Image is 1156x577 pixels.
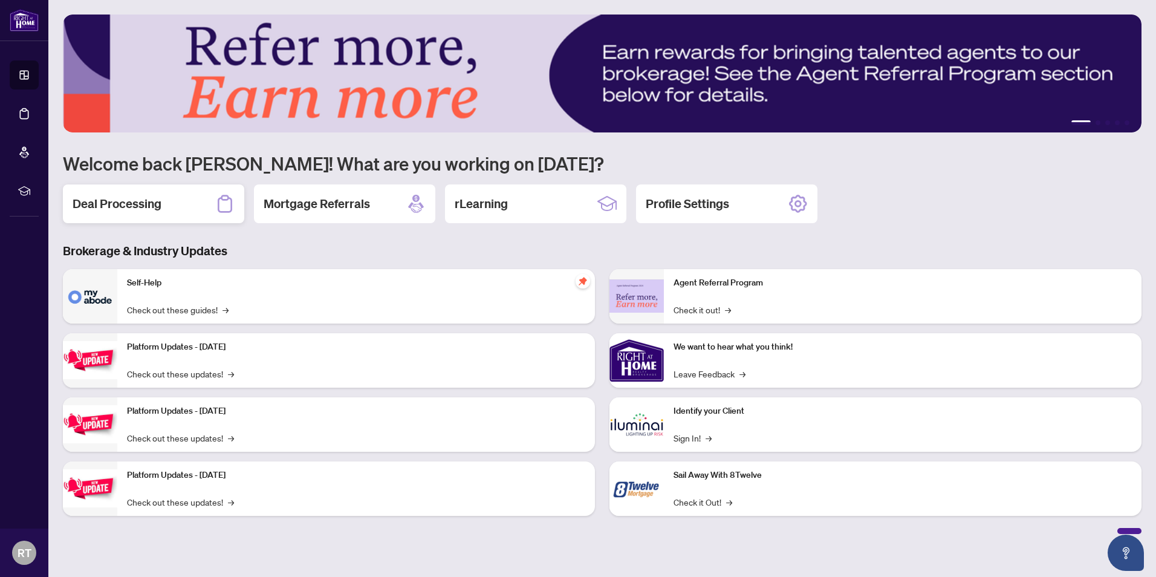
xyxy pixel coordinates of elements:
span: → [222,303,229,316]
a: Check it Out!→ [674,495,732,509]
img: Agent Referral Program [609,279,664,313]
p: Platform Updates - [DATE] [127,341,585,354]
p: Platform Updates - [DATE] [127,405,585,418]
span: RT [18,544,31,561]
img: logo [10,9,39,31]
span: → [725,303,731,316]
img: Sail Away With 8Twelve [609,461,664,516]
h2: Profile Settings [646,195,729,212]
a: Check it out!→ [674,303,731,316]
button: 3 [1105,120,1110,125]
button: 2 [1096,120,1100,125]
a: Check out these guides!→ [127,303,229,316]
span: → [739,367,745,380]
p: Platform Updates - [DATE] [127,469,585,482]
span: → [228,367,234,380]
p: Sail Away With 8Twelve [674,469,1132,482]
img: Platform Updates - July 21, 2025 [63,341,117,379]
span: → [228,495,234,509]
a: Leave Feedback→ [674,367,745,380]
span: → [726,495,732,509]
img: Slide 0 [63,15,1141,132]
h2: Mortgage Referrals [264,195,370,212]
button: Open asap [1108,535,1144,571]
h2: rLearning [455,195,508,212]
h1: Welcome back [PERSON_NAME]! What are you working on [DATE]? [63,152,1141,175]
img: Platform Updates - June 23, 2025 [63,469,117,507]
p: We want to hear what you think! [674,341,1132,354]
a: Sign In!→ [674,431,712,445]
h2: Deal Processing [73,195,161,212]
span: pushpin [576,274,590,288]
span: → [228,431,234,445]
button: 5 [1125,120,1129,125]
img: Identify your Client [609,397,664,452]
p: Self-Help [127,276,585,290]
a: Check out these updates!→ [127,367,234,380]
p: Agent Referral Program [674,276,1132,290]
img: Platform Updates - July 8, 2025 [63,405,117,443]
button: 4 [1115,120,1120,125]
h3: Brokerage & Industry Updates [63,243,1141,259]
img: We want to hear what you think! [609,333,664,388]
a: Check out these updates!→ [127,495,234,509]
a: Check out these updates!→ [127,431,234,445]
span: → [706,431,712,445]
button: 1 [1071,120,1091,125]
img: Self-Help [63,269,117,324]
p: Identify your Client [674,405,1132,418]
